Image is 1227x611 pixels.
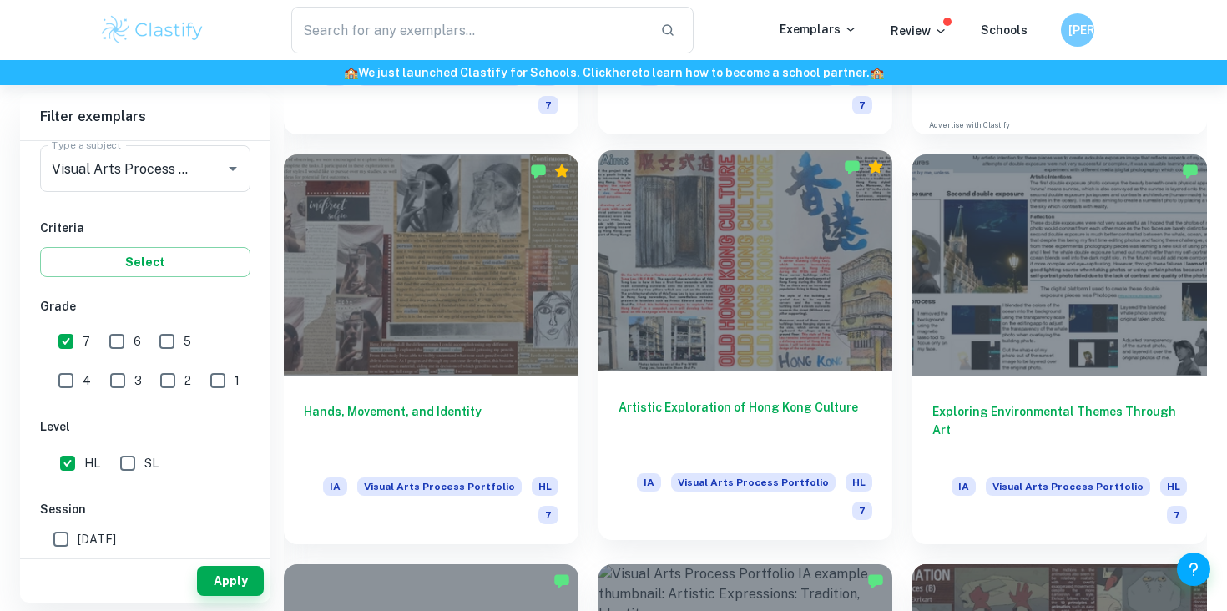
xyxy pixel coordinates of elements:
span: 4 [83,371,91,390]
a: here [612,66,638,79]
a: Advertise with Clastify [929,119,1010,131]
span: 6 [134,332,141,351]
div: Premium [867,159,884,175]
span: 7 [1167,506,1187,524]
span: 3 [134,371,142,390]
span: [DATE] [78,530,116,548]
img: Marked [1182,163,1199,179]
span: IA [323,477,347,496]
div: Premium [553,163,570,179]
a: Artistic Exploration of Hong Kong CultureIAVisual Arts Process PortfolioHL7 [598,154,893,543]
span: HL [846,473,872,492]
span: 7 [852,96,872,114]
span: 🏫 [344,66,358,79]
span: 7 [538,506,558,524]
img: Marked [867,573,884,589]
span: HL [1160,477,1187,496]
span: 🏫 [870,66,884,79]
label: Type a subject [52,138,121,152]
span: Visual Arts Process Portfolio [671,473,836,492]
span: Visual Arts Process Portfolio [357,477,522,496]
span: IA [637,473,661,492]
a: Exploring Environmental Themes Through ArtIAVisual Arts Process PortfolioHL7 [912,154,1207,543]
h6: Exploring Environmental Themes Through Art [932,402,1187,457]
img: Clastify logo [99,13,205,47]
span: SL [144,454,159,472]
input: Search for any exemplars... [291,7,647,53]
h6: Artistic Exploration of Hong Kong Culture [619,398,873,453]
img: Marked [844,159,861,175]
h6: Criteria [40,219,250,237]
span: HL [84,454,100,472]
a: Schools [981,23,1028,37]
h6: We just launched Clastify for Schools. Click to learn how to become a school partner. [3,63,1224,82]
h6: Hands, Movement, and Identity [304,402,558,457]
span: HL [532,477,558,496]
button: Select [40,247,250,277]
button: Help and Feedback [1177,553,1210,586]
img: Marked [530,163,547,179]
p: Review [891,22,947,40]
span: Visual Arts Process Portfolio [986,477,1150,496]
h6: [PERSON_NAME] [1068,21,1088,39]
h6: Session [40,500,250,518]
h6: Filter exemplars [20,93,270,140]
button: Apply [197,566,264,596]
span: 7 [83,332,90,351]
button: [PERSON_NAME] [1061,13,1094,47]
button: Open [221,157,245,180]
span: 2 [184,371,191,390]
img: Marked [553,573,570,589]
span: IA [952,477,976,496]
span: 7 [538,96,558,114]
a: Hands, Movement, and IdentityIAVisual Arts Process PortfolioHL7 [284,154,578,543]
h6: Grade [40,297,250,316]
span: 7 [852,502,872,520]
h6: Level [40,417,250,436]
span: 1 [235,371,240,390]
p: Exemplars [780,20,857,38]
span: 5 [184,332,191,351]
